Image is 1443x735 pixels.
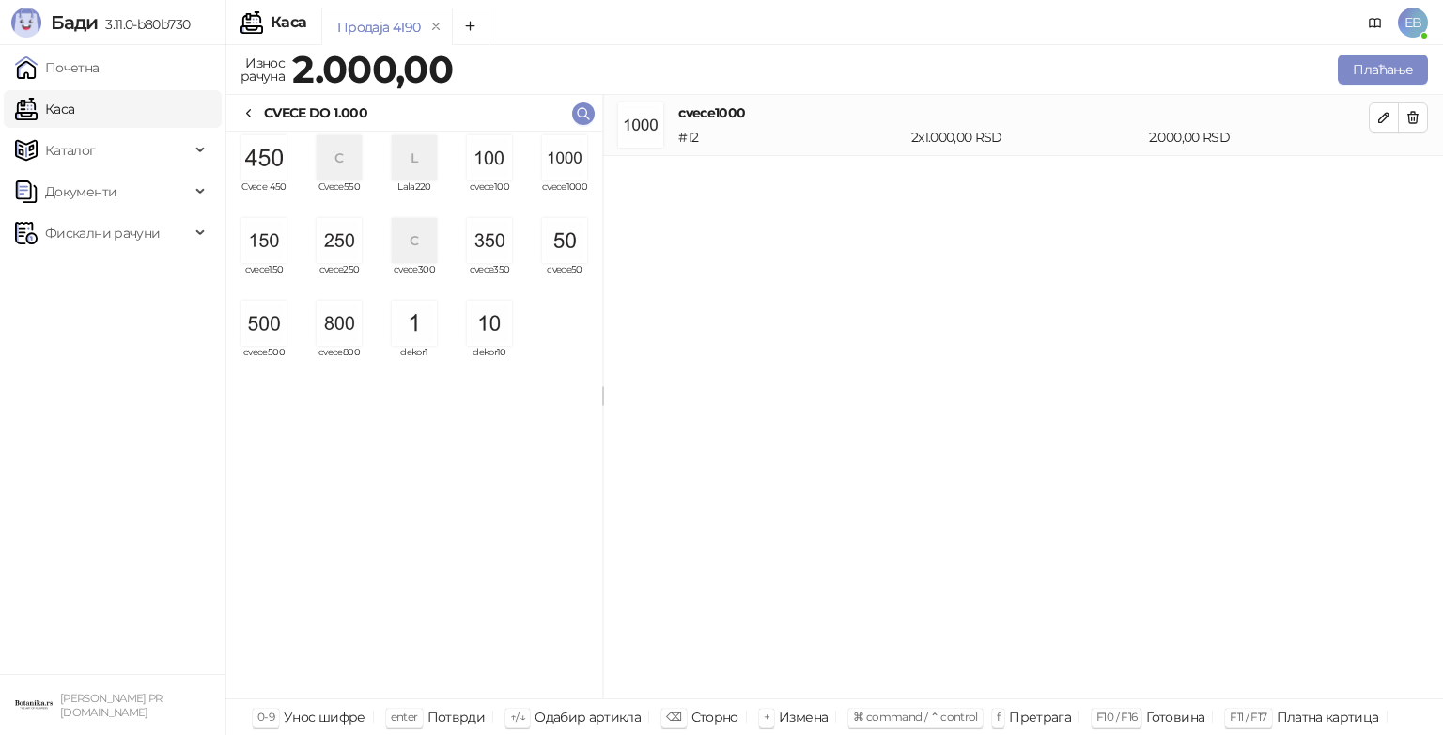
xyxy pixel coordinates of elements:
span: cvece1000 [535,182,595,211]
div: Каса [271,15,306,30]
span: cvece250 [309,265,369,293]
span: cvece350 [459,265,520,293]
button: Плаћање [1338,55,1428,85]
button: remove [424,19,448,35]
div: Одабир артикла [535,705,641,729]
div: Измена [779,705,828,729]
span: Фискални рачуни [45,214,160,252]
span: cvece800 [309,348,369,376]
img: Slika [317,301,362,346]
div: L [392,135,437,180]
img: Slika [392,301,437,346]
span: Каталог [45,132,96,169]
span: Документи [45,173,116,211]
span: cvece50 [535,265,595,293]
button: Add tab [452,8,489,45]
span: ⌫ [666,710,681,724]
span: dekor1 [384,348,444,376]
span: f [997,710,1000,724]
span: cvece100 [459,182,520,211]
h4: cvece1000 [678,102,1369,123]
div: Продаја 4190 [337,17,420,38]
img: Slika [317,218,362,263]
div: Износ рачуна [237,51,288,88]
img: Slika [467,218,512,263]
small: [PERSON_NAME] PR [DOMAIN_NAME] [60,692,163,719]
span: Cvece 450 [234,182,294,211]
span: ↑/↓ [510,710,525,724]
div: C [317,135,362,180]
div: Сторно [691,705,738,729]
div: # 12 [675,127,908,148]
img: Slika [467,135,512,180]
span: 3.11.0-b80b730 [98,16,190,33]
div: 2.000,00 RSD [1145,127,1373,148]
span: cvece500 [234,348,294,376]
span: Cvece550 [309,182,369,211]
img: Slika [241,135,287,180]
span: enter [391,710,418,724]
img: 64x64-companyLogo-0e2e8aaa-0bd2-431b-8613-6e3c65811325.png [15,686,53,724]
div: C [392,218,437,263]
a: Документација [1360,8,1390,38]
span: 0-9 [257,710,274,724]
div: grid [226,132,602,698]
img: Slika [241,218,287,263]
span: + [764,710,769,724]
span: dekor10 [459,348,520,376]
a: Каса [15,90,74,128]
span: Бади [51,11,98,34]
div: Претрага [1009,705,1071,729]
div: Унос шифре [284,705,365,729]
img: Slika [467,301,512,346]
img: Slika [542,135,587,180]
img: Logo [11,8,41,38]
img: Slika [241,301,287,346]
span: cvece150 [234,265,294,293]
img: Slika [542,218,587,263]
div: CVECE DO 1.000 [264,102,367,123]
span: F10 / F16 [1096,710,1137,724]
span: EB [1398,8,1428,38]
div: Потврди [427,705,486,729]
span: cvece300 [384,265,444,293]
span: Lala220 [384,182,444,211]
strong: 2.000,00 [292,46,453,92]
div: 2 x 1.000,00 RSD [908,127,1145,148]
div: Платна картица [1277,705,1379,729]
span: ⌘ command / ⌃ control [853,710,978,724]
a: Почетна [15,49,100,86]
span: F11 / F17 [1230,710,1266,724]
div: Готовина [1146,705,1204,729]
